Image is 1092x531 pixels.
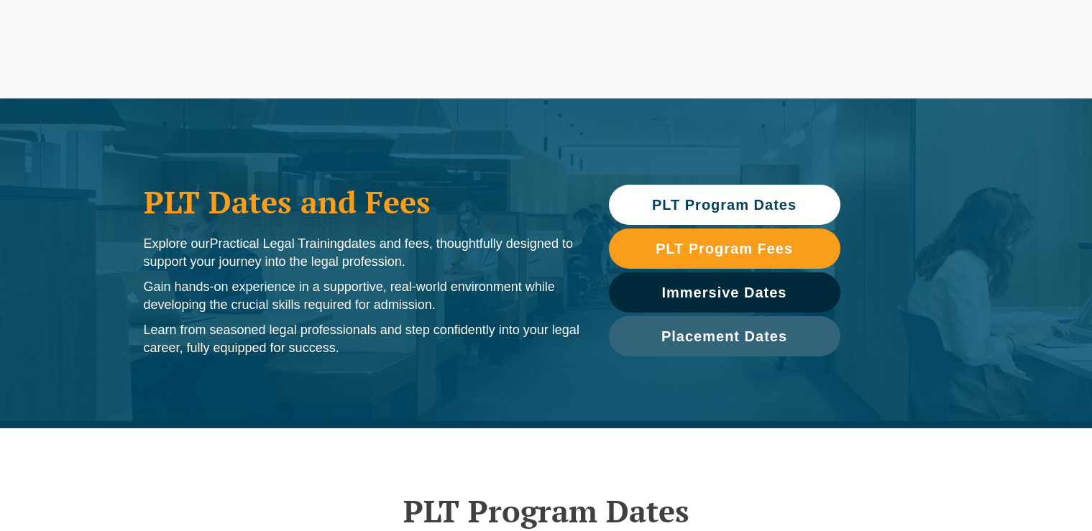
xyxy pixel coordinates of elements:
span: Practical Legal Training [210,236,344,251]
p: Gain hands-on experience in a supportive, real-world environment while developing the crucial ski... [144,278,580,314]
span: PLT Program Fees [656,241,793,256]
a: PLT Program Fees [609,228,840,269]
h1: PLT Dates and Fees [144,184,580,220]
a: PLT Program Dates [609,185,840,225]
span: PLT Program Dates [652,198,797,212]
h2: PLT Program Dates [137,493,956,529]
span: Immersive Dates [662,285,787,300]
a: Immersive Dates [609,272,840,313]
span: Placement Dates [661,329,787,343]
a: Placement Dates [609,316,840,356]
p: Explore our dates and fees, thoughtfully designed to support your journey into the legal profession. [144,235,580,271]
p: Learn from seasoned legal professionals and step confidently into your legal career, fully equipp... [144,321,580,357]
